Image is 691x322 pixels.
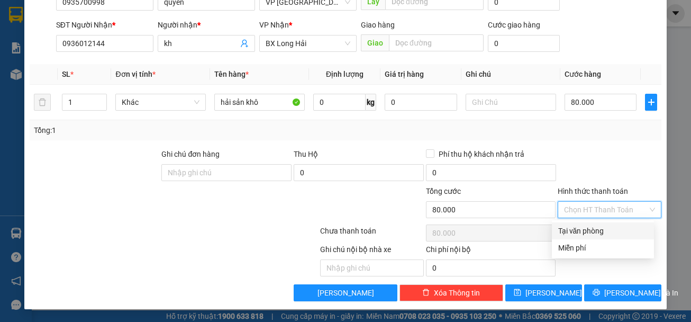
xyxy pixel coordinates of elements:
span: kg [366,94,376,111]
span: Đơn vị tính [115,70,155,78]
span: Phí thu hộ khách nhận trả [434,148,529,160]
span: Định lượng [326,70,363,78]
span: plus [645,98,657,106]
span: [PERSON_NAME] và In [604,287,678,299]
div: Chưa thanh toán [319,225,425,244]
button: save[PERSON_NAME] [505,284,583,301]
div: Tại văn phòng [558,225,648,237]
span: Cước hàng [565,70,601,78]
div: Người nhận [158,19,255,31]
div: Miễn phí [558,242,648,254]
button: delete [34,94,51,111]
span: Khác [122,94,199,110]
div: Chi phí nội bộ [426,244,556,260]
span: Giao [361,34,389,51]
span: VP Nhận [259,21,289,29]
input: Nhập ghi chú [320,260,424,276]
div: Ghi chú nội bộ nhà xe [320,244,424,260]
label: Ghi chú đơn hàng [161,150,220,158]
button: plus [645,94,657,111]
span: Thu Hộ [294,150,318,158]
label: Cước giao hàng [488,21,540,29]
span: Giá trị hàng [385,70,424,78]
span: save [514,289,521,297]
span: Tổng cước [426,187,461,195]
span: BX Long Hải [266,35,350,51]
div: SĐT Người Nhận [56,19,153,31]
button: [PERSON_NAME] [294,284,397,301]
div: Tổng: 1 [34,124,268,136]
span: user-add [240,39,249,48]
label: Hình thức thanh toán [558,187,628,195]
span: [PERSON_NAME] [317,287,374,299]
span: Tên hàng [214,70,249,78]
input: Ghi chú đơn hàng [161,164,292,181]
span: SL [62,70,70,78]
span: printer [593,289,600,297]
span: Xóa Thông tin [434,287,480,299]
span: Giao hàng [361,21,395,29]
input: Dọc đường [389,34,484,51]
span: delete [422,289,430,297]
input: 0 [385,94,457,111]
button: printer[PERSON_NAME] và In [584,284,661,301]
span: [PERSON_NAME] [525,287,582,299]
th: Ghi chú [461,64,560,85]
input: Ghi Chú [466,94,556,111]
button: deleteXóa Thông tin [399,284,503,301]
input: VD: Bàn, Ghế [214,94,305,111]
input: Cước giao hàng [488,35,560,52]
